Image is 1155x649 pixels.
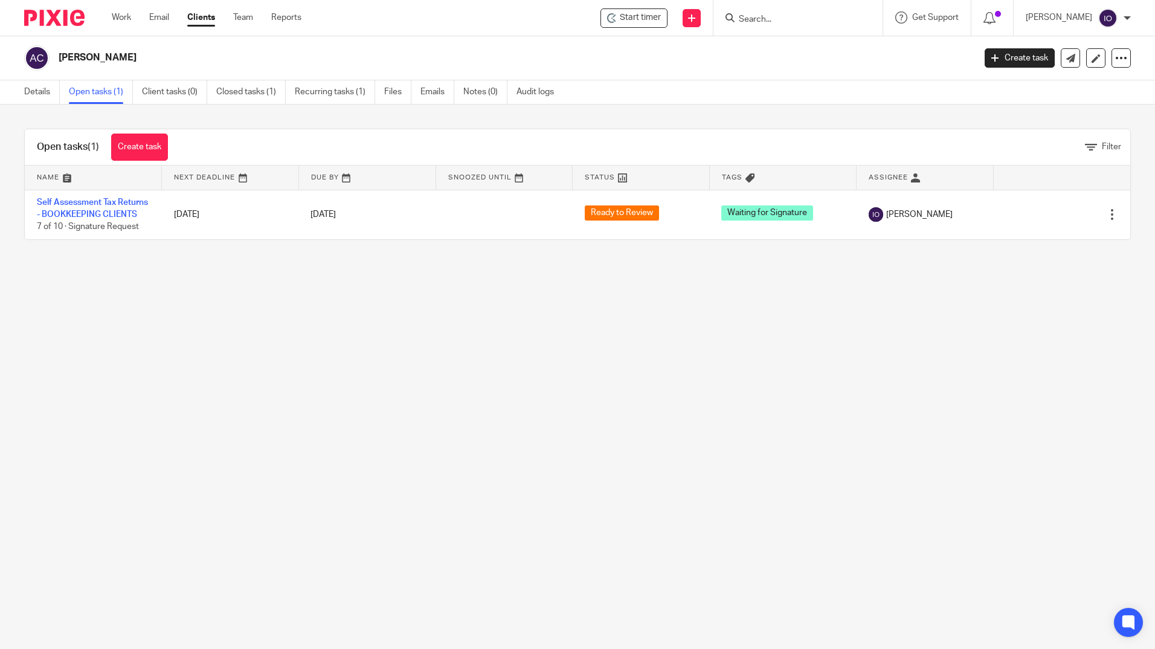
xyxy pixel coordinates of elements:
span: Get Support [912,13,959,22]
span: Ready to Review [585,205,659,221]
a: Team [233,11,253,24]
a: Email [149,11,169,24]
a: Open tasks (1) [69,80,133,104]
img: svg%3E [24,45,50,71]
a: Clients [187,11,215,24]
span: Filter [1102,143,1121,151]
span: [DATE] [310,210,336,219]
a: Create task [111,134,168,161]
div: Ana Corvalan [600,8,668,28]
span: Waiting for Signature [721,205,813,221]
img: Pixie [24,10,85,26]
a: Work [112,11,131,24]
span: [PERSON_NAME] [886,208,953,221]
span: 7 of 10 · Signature Request [37,222,139,231]
a: Client tasks (0) [142,80,207,104]
img: svg%3E [1098,8,1118,28]
a: Audit logs [516,80,563,104]
td: [DATE] [162,190,299,239]
span: Start timer [620,11,661,24]
a: Emails [420,80,454,104]
h1: Open tasks [37,141,99,153]
a: Reports [271,11,301,24]
span: Tags [722,174,742,181]
a: Create task [985,48,1055,68]
span: (1) [88,142,99,152]
input: Search [738,15,846,25]
span: Snoozed Until [448,174,512,181]
a: Recurring tasks (1) [295,80,375,104]
a: Notes (0) [463,80,507,104]
img: svg%3E [869,207,883,222]
h2: [PERSON_NAME] [59,51,785,64]
a: Self Assessment Tax Returns - BOOKKEEPING CLIENTS [37,198,148,219]
a: Files [384,80,411,104]
a: Closed tasks (1) [216,80,286,104]
a: Details [24,80,60,104]
span: Status [585,174,615,181]
p: [PERSON_NAME] [1026,11,1092,24]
